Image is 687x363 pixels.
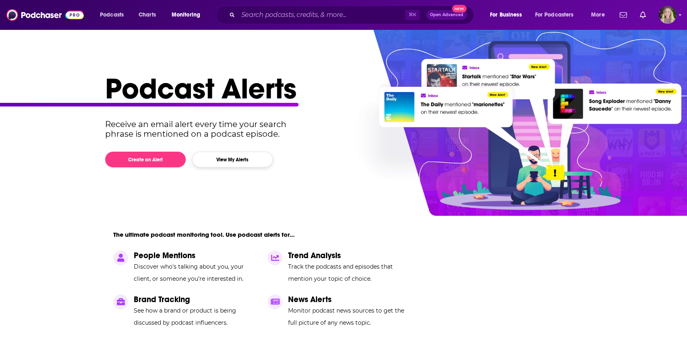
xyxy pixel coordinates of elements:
h1: Podcast Alerts [105,71,576,106]
button: open menu [94,8,134,21]
span: ⌘ K [405,10,420,20]
button: Create an Alert [105,152,186,167]
span: Monitoring [172,9,200,21]
img: Podchaser - Follow, Share and Rate Podcasts [6,7,84,23]
button: Open AdvancedNew [426,10,467,20]
a: Charts [133,8,161,21]
p: Track the podcasts and episodes that mention your topic of choice. [288,261,412,285]
p: Monitor podcast news sources to get the full picture of any news topic. [288,305,412,329]
span: For Business [490,9,522,21]
p: News Alerts [288,294,412,305]
p: Receive an email alert every time your search phrase is mentioned on a podcast episode. [105,119,301,139]
button: open menu [166,8,211,21]
a: Show notifications dropdown [616,8,630,22]
span: Podcasts [100,9,124,21]
button: Show profile menu [659,6,677,24]
span: For Podcasters [535,9,574,21]
p: The ultimate podcast monitoring tool. Use podcast alerts for... [113,231,295,238]
button: open menu [484,8,532,21]
input: Search podcasts, credits, & more... [238,8,405,21]
p: Trend Analysis [288,250,412,261]
a: Show notifications dropdown [637,8,649,22]
span: Charts [139,9,156,21]
p: Brand Tracking [134,294,258,305]
span: New [452,5,467,13]
button: open menu [530,8,585,21]
img: User Profile [659,6,677,24]
span: Logged in as lauren19365 [659,6,677,24]
div: Search podcasts, credits, & more... [224,6,482,24]
button: open menu [585,8,615,21]
p: See how a brand or product is being discussed by podcast influencers. [134,305,258,329]
p: People Mentions [134,250,258,261]
button: View My Alerts [192,152,273,167]
p: Discover who's talking about you, your client, or someone you're interested in. [134,261,258,285]
span: Open Advanced [430,13,463,17]
span: More [591,9,605,21]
